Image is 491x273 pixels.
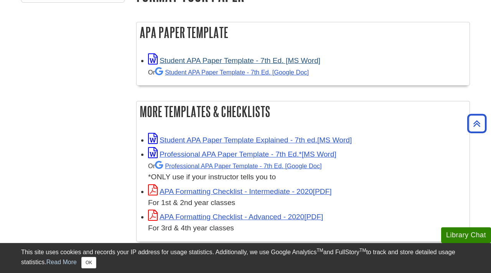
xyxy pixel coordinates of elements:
[148,69,309,76] small: Or
[441,227,491,243] button: Library Chat
[137,22,470,43] h2: APA Paper Template
[148,56,320,65] a: Link opens in new window
[21,248,470,268] div: This site uses cookies and records your IP address for usage statistics. Additionally, we use Goo...
[359,248,366,253] sup: TM
[148,213,323,221] a: Link opens in new window
[148,150,336,158] a: Link opens in new window
[137,101,470,122] h2: More Templates & Checklists
[148,162,321,169] small: Or
[148,136,352,144] a: Link opens in new window
[46,259,77,265] a: Read More
[148,160,466,183] div: *ONLY use if your instructor tells you to
[148,187,332,195] a: Link opens in new window
[465,118,489,129] a: Back to Top
[155,162,321,169] a: Professional APA Paper Template - 7th Ed.
[148,197,466,208] div: For 1st & 2nd year classes
[81,257,96,268] button: Close
[316,248,323,253] sup: TM
[155,69,309,76] a: Student APA Paper Template - 7th Ed. [Google Doc]
[148,223,466,234] div: For 3rd & 4th year classes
